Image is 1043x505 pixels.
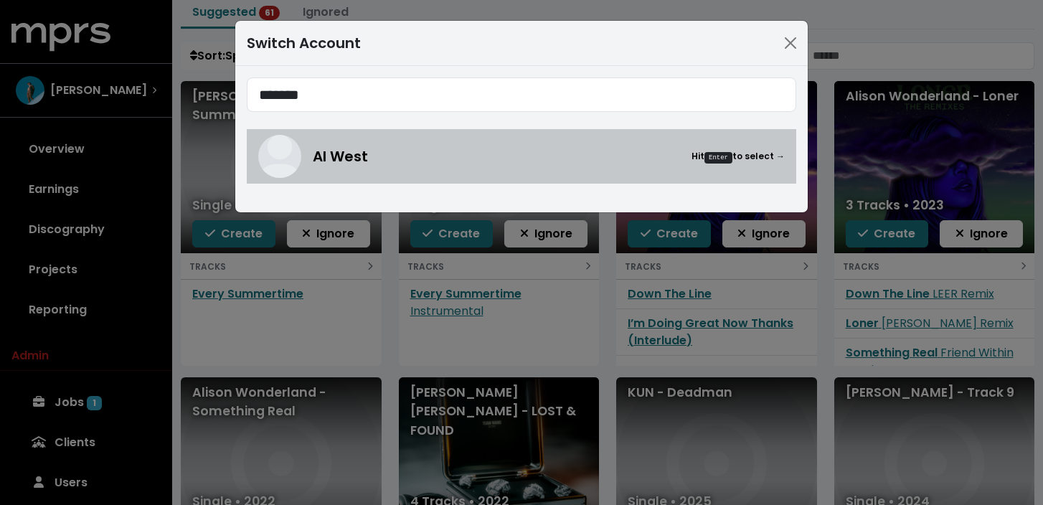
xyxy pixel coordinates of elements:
button: Close [779,32,802,55]
img: Al West [258,135,301,178]
kbd: Enter [704,152,732,164]
input: Search accounts [247,77,796,112]
a: Al WestAl WestHitEnterto select → [247,129,796,184]
small: Hit to select → [692,150,785,164]
div: Switch Account [247,32,361,54]
span: Al West [313,146,368,167]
